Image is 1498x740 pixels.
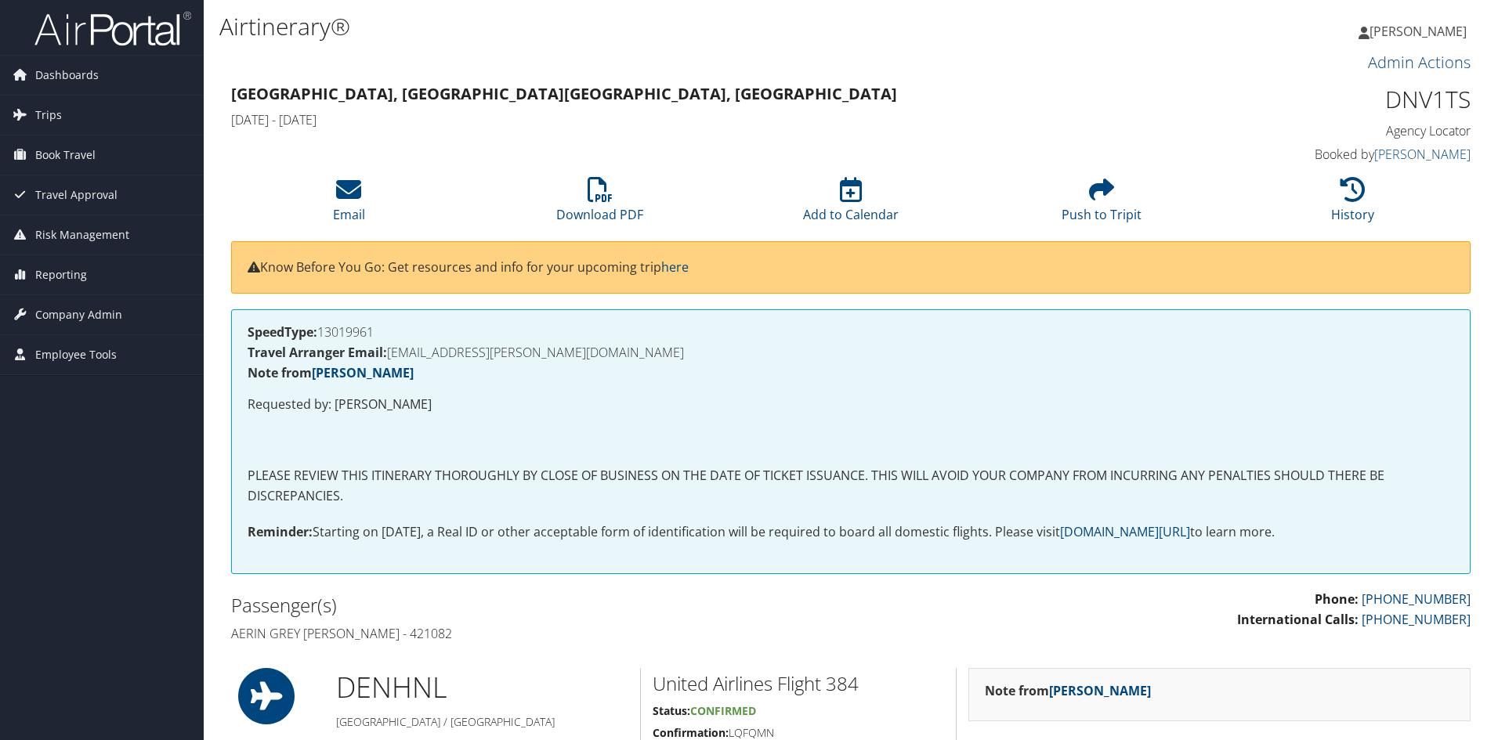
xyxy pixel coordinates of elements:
[1178,122,1471,139] h4: Agency Locator
[1178,146,1471,163] h4: Booked by
[35,56,99,95] span: Dashboards
[34,10,191,47] img: airportal-logo.png
[653,725,729,740] strong: Confirmation:
[248,346,1454,359] h4: [EMAIL_ADDRESS][PERSON_NAME][DOMAIN_NAME]
[556,186,643,223] a: Download PDF
[312,364,414,381] a: [PERSON_NAME]
[248,522,1454,543] p: Starting on [DATE], a Real ID or other acceptable form of identification will be required to boar...
[231,592,839,619] h2: Passenger(s)
[248,323,317,341] strong: SpeedType:
[1331,186,1374,223] a: History
[1237,611,1359,628] strong: International Calls:
[248,466,1454,506] p: PLEASE REVIEW THIS ITINERARY THOROUGHLY BY CLOSE OF BUSINESS ON THE DATE OF TICKET ISSUANCE. THIS...
[35,215,129,254] span: Risk Management
[1374,146,1471,163] a: [PERSON_NAME]
[231,83,897,104] strong: [GEOGRAPHIC_DATA], [GEOGRAPHIC_DATA] [GEOGRAPHIC_DATA], [GEOGRAPHIC_DATA]
[248,258,1454,278] p: Know Before You Go: Get resources and info for your upcoming trip
[661,258,689,276] a: here
[248,395,1454,415] p: Requested by: [PERSON_NAME]
[690,703,756,718] span: Confirmed
[35,255,87,294] span: Reporting
[1178,83,1471,116] h1: DNV1TS
[1062,186,1142,223] a: Push to Tripit
[1060,523,1190,540] a: [DOMAIN_NAME][URL]
[248,344,387,361] strong: Travel Arranger Email:
[1315,590,1359,608] strong: Phone:
[985,682,1151,699] strong: Note from
[231,111,1155,128] h4: [DATE] - [DATE]
[653,703,690,718] strong: Status:
[248,523,313,540] strong: Reminder:
[1362,611,1471,628] a: [PHONE_NUMBER]
[1049,682,1151,699] a: [PERSON_NAME]
[333,186,365,223] a: Email
[35,175,118,215] span: Travel Approval
[231,625,839,642] h4: Aerin grey [PERSON_NAME] - 421082
[35,96,62,135] span: Trips
[248,364,414,381] strong: Note from
[1368,52,1471,73] a: Admin Actions
[248,326,1454,338] h4: 13019961
[1359,8,1482,55] a: [PERSON_NAME]
[35,295,122,334] span: Company Admin
[35,135,96,175] span: Book Travel
[336,714,628,730] h5: [GEOGRAPHIC_DATA] / [GEOGRAPHIC_DATA]
[35,335,117,374] span: Employee Tools
[803,186,899,223] a: Add to Calendar
[653,670,944,697] h2: United Airlines Flight 384
[1362,590,1471,608] a: [PHONE_NUMBER]
[1370,23,1467,40] span: [PERSON_NAME]
[219,10,1062,43] h1: Airtinerary®
[336,668,628,707] h1: DEN HNL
